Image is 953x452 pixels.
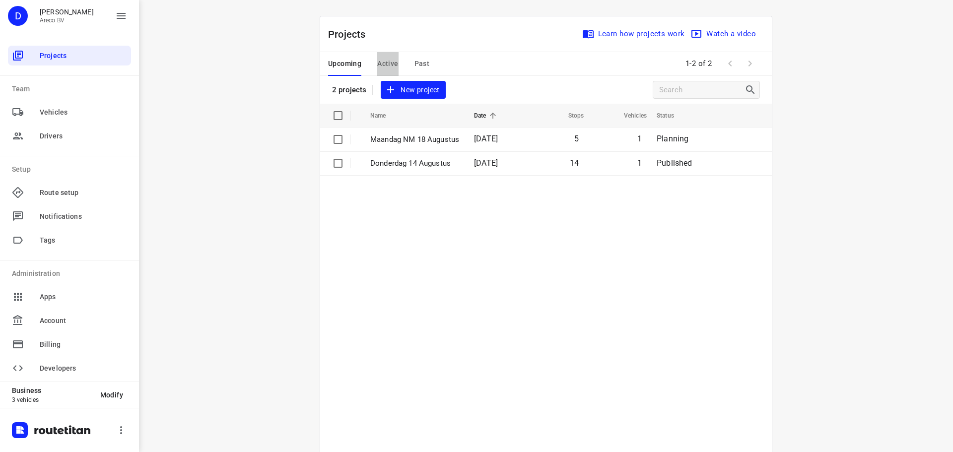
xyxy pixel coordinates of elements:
[720,54,740,73] span: Previous Page
[370,134,459,145] p: Maandag NM 18 Augustus
[474,110,499,122] span: Date
[381,81,445,99] button: New project
[474,158,498,168] span: [DATE]
[637,158,642,168] span: 1
[740,54,760,73] span: Next Page
[474,134,498,143] span: [DATE]
[555,110,584,122] span: Stops
[370,110,399,122] span: Name
[8,46,131,65] div: Projects
[8,102,131,122] div: Vehicles
[12,387,92,394] p: Business
[40,8,94,16] p: Didier Evrard
[657,134,688,143] span: Planning
[657,110,687,122] span: Status
[637,134,642,143] span: 1
[12,164,131,175] p: Setup
[40,316,127,326] span: Account
[40,131,127,141] span: Drivers
[40,211,127,222] span: Notifications
[8,334,131,354] div: Billing
[40,339,127,350] span: Billing
[8,358,131,378] div: Developers
[100,391,123,399] span: Modify
[40,107,127,118] span: Vehicles
[12,84,131,94] p: Team
[8,287,131,307] div: Apps
[12,268,131,279] p: Administration
[40,51,127,61] span: Projects
[611,110,647,122] span: Vehicles
[40,363,127,374] span: Developers
[8,126,131,146] div: Drivers
[328,27,374,42] p: Projects
[92,386,131,404] button: Modify
[681,53,716,74] span: 1-2 of 2
[328,58,361,70] span: Upcoming
[40,235,127,246] span: Tags
[370,158,459,169] p: Donderdag 14 Augustus
[657,158,692,168] span: Published
[377,58,398,70] span: Active
[8,230,131,250] div: Tags
[8,6,28,26] div: D
[387,84,439,96] span: New project
[414,58,430,70] span: Past
[40,17,94,24] p: Areco BV
[8,206,131,226] div: Notifications
[40,292,127,302] span: Apps
[574,134,579,143] span: 5
[12,396,92,403] p: 3 vehicles
[745,84,759,96] div: Search
[8,311,131,330] div: Account
[40,188,127,198] span: Route setup
[570,158,579,168] span: 14
[332,85,366,94] p: 2 projects
[659,82,745,98] input: Search projects
[8,183,131,202] div: Route setup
